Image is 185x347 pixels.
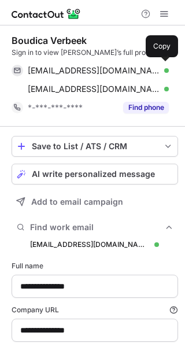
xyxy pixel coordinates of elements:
span: AI write personalized message [32,169,155,179]
div: Save to List / ATS / CRM [32,142,158,151]
button: Reveal Button [123,102,169,113]
label: Full name [12,261,178,271]
img: ContactOut v5.3.10 [12,7,81,21]
button: save-profile-one-click [12,136,178,157]
span: [EMAIL_ADDRESS][DOMAIN_NAME] [28,84,160,94]
button: Add to email campaign [12,191,178,212]
span: Add to email campaign [31,197,123,206]
div: [EMAIL_ADDRESS][DOMAIN_NAME] [30,239,150,250]
button: Find work email [12,219,178,235]
button: AI write personalized message [12,164,178,184]
label: Company URL [12,305,178,315]
div: Boudica Verbeek [12,35,87,46]
span: Find work email [30,222,164,232]
span: [EMAIL_ADDRESS][DOMAIN_NAME] [28,65,160,76]
div: Sign in to view [PERSON_NAME]’s full profile [12,47,178,58]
